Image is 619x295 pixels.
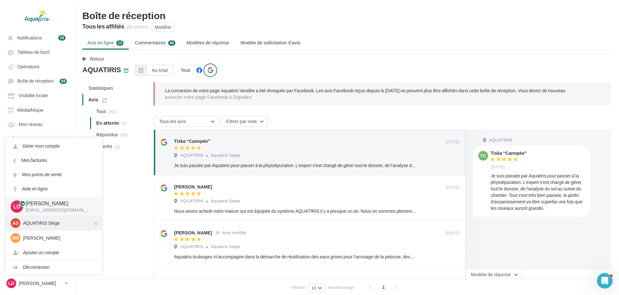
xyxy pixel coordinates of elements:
[4,32,68,43] button: Notifications 38
[211,198,240,203] span: Aquatiris Siège
[291,284,305,290] span: Afficher
[446,230,460,236] span: [DATE]
[465,269,522,280] button: Modèle de réponse
[135,40,166,46] span: Commentaires
[309,283,324,292] button: 10
[19,122,42,127] span: Mon réseau
[491,164,505,170] span: [DATE]
[82,23,124,29] div: Tous les affiliés
[26,200,92,207] p: [PERSON_NAME]
[135,65,173,76] button: Au total
[109,109,116,114] span: (62)
[82,66,121,73] span: AQUATIRIS
[222,230,246,235] span: Avis modifié
[4,118,71,130] a: Mon réseau
[174,230,212,236] div: [PERSON_NAME]
[8,280,15,287] span: LD
[152,23,175,32] button: Modifier
[17,107,43,113] span: Médiathèque
[6,182,102,196] a: Aide en ligne
[96,143,112,150] span: Ignorés
[159,119,186,124] span: Tous les avis
[221,116,268,127] button: Filtrer par note
[154,116,218,127] button: Tous les avis
[328,284,355,290] span: résultats/page
[177,63,194,77] div: Tous
[6,245,102,260] div: Ajouter un compte
[115,144,120,149] span: (2)
[18,78,54,84] span: Boîte de réception
[88,85,113,91] span: Statistiques
[379,282,389,292] span: 1
[180,198,204,204] span: AQUATIRIS
[4,147,71,158] a: Docto'Com
[17,35,42,40] span: Notifications
[17,64,39,69] span: Opérations
[120,132,128,137] span: (58)
[211,153,240,158] span: Aquatiris Siège
[491,173,585,211] div: Je suis passée par Aquatiris pour passer à la phytoépuration. L'expert s'est chargé de gérer tout...
[4,46,71,58] a: Tableau de bord
[19,280,62,287] p: [PERSON_NAME]
[12,220,18,226] span: AS
[82,10,611,20] div: Boîte de réception
[211,244,240,249] span: Aquatiris Siège
[4,61,71,72] a: Opérations
[127,24,148,30] div: (68 affiliés)
[13,203,20,210] span: LD
[174,184,212,190] div: [PERSON_NAME]
[4,104,71,116] a: Médiathèque
[446,139,460,145] span: [DATE]
[6,167,102,182] a: Mes points de vente
[96,131,118,138] span: Répondus
[23,220,94,226] p: AQUATIRIS Siège
[187,40,229,45] span: Modèles de réponse
[5,277,69,289] a: LD [PERSON_NAME]
[23,235,94,241] p: [PERSON_NAME]
[82,55,107,63] button: Retour
[4,89,71,101] a: Visibilité locale
[6,153,102,167] a: Mes factures
[180,244,204,250] span: AQUATIRIS
[12,235,19,241] span: HH
[480,153,486,159] span: TC
[6,260,102,274] div: Déconnexion
[6,139,102,153] a: Gérer mon compte
[174,138,210,144] div: Tiska “Canopée”
[18,93,48,98] span: Visibilité locale
[174,162,417,169] div: Je suis passée par Aquatiris pour passer à la phytoépuration. L'expert s'est chargé de gérer tout...
[146,65,173,76] button: Au total
[4,75,71,87] a: Boîte de réception 59
[18,50,50,55] span: Tableau de bord
[311,285,316,290] span: 10
[18,136,42,142] span: Campagnes
[174,254,417,260] div: Aquatiris toulouges m'accompagne dans la démarche de réutilisation des eaux grises pour l'arrosag...
[491,151,527,155] div: Tiska “Canopée”
[165,87,601,100] p: La connexion de votre page Aquatiris Vendée a été révoquée par Facebook. Les avis Facebook reçus ...
[96,108,106,115] span: Tous
[58,35,65,40] div: 38
[90,56,104,62] span: Retour
[446,185,460,190] span: [DATE]
[4,133,71,144] a: Campagnes
[60,79,67,84] div: 59
[489,137,512,143] span: AQUATIRIS
[174,208,417,214] div: Nous avons acheté notre maison qui est équipée du système AQUATIRIS il y a presque un an. Nous en...
[26,207,92,213] p: [EMAIL_ADDRESS][DOMAIN_NAME]
[168,40,175,46] div: 46
[597,273,613,289] iframe: Intercom live chat
[240,40,300,45] span: Modèle de sollicitation d’avis
[180,153,204,158] span: AQUATIRIS
[165,95,251,100] a: associer votre page Facebook à Digitaleo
